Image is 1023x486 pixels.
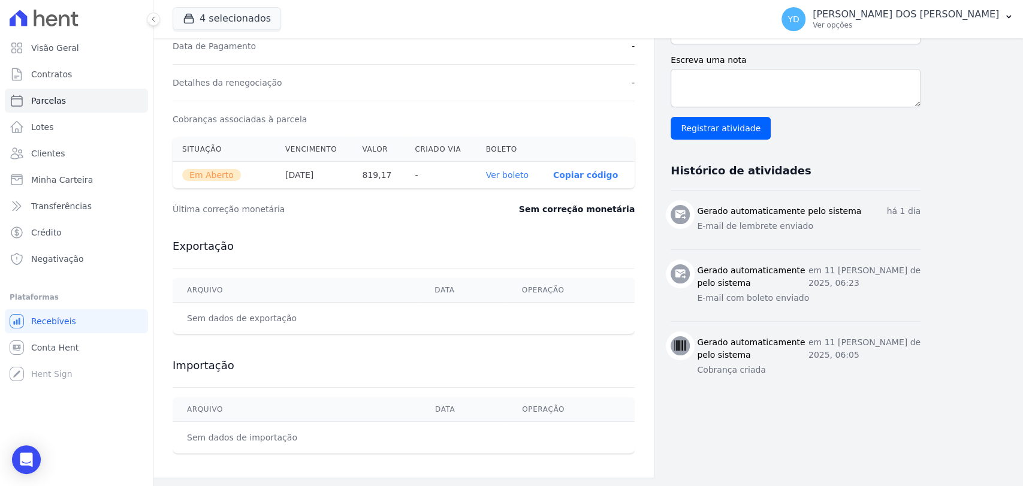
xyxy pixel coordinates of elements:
a: Ver boleto [486,170,529,180]
a: Visão Geral [5,36,148,60]
h3: Gerado automaticamente pelo sistema [697,336,808,361]
p: E-mail com boleto enviado [697,292,921,304]
th: Operação [508,278,635,303]
span: Crédito [31,227,62,239]
dt: Última correção monetária [173,203,446,215]
th: [DATE] [276,162,353,189]
h3: Exportação [173,239,635,253]
span: Parcelas [31,95,66,107]
th: - [405,162,476,189]
a: Recebíveis [5,309,148,333]
h3: Gerado automaticamente pelo sistema [697,205,861,218]
a: Crédito [5,221,148,244]
p: em 11 [PERSON_NAME] de 2025, 06:05 [808,336,921,361]
span: Lotes [31,121,54,133]
td: Sem dados de importação [173,422,421,454]
th: Boleto [476,137,544,162]
a: Contratos [5,62,148,86]
p: E-mail de lembrete enviado [697,220,921,233]
dd: Sem correção monetária [519,203,635,215]
dt: Data de Pagamento [173,40,256,52]
a: Lotes [5,115,148,139]
span: Contratos [31,68,72,80]
span: Visão Geral [31,42,79,54]
dt: Detalhes da renegociação [173,77,282,89]
dd: - [632,40,635,52]
th: Operação [508,397,635,422]
th: Criado via [405,137,476,162]
a: Parcelas [5,89,148,113]
input: Registrar atividade [671,117,771,140]
h3: Histórico de atividades [671,164,811,178]
dt: Cobranças associadas à parcela [173,113,307,125]
th: 819,17 [352,162,405,189]
div: Open Intercom Messenger [12,445,41,474]
dd: - [632,77,635,89]
p: há 1 dia [886,205,921,218]
span: YD [787,15,799,23]
div: Plataformas [10,290,143,304]
button: YD [PERSON_NAME] DOS [PERSON_NAME] Ver opções [772,2,1023,36]
h3: Gerado automaticamente pelo sistema [697,264,808,289]
span: Conta Hent [31,342,79,354]
span: Negativação [31,253,84,265]
p: Ver opções [813,20,999,30]
a: Conta Hent [5,336,148,360]
a: Clientes [5,141,148,165]
button: Copiar código [553,170,618,180]
button: 4 selecionados [173,7,281,30]
th: Arquivo [173,278,420,303]
span: Recebíveis [31,315,76,327]
a: Minha Carteira [5,168,148,192]
th: Vencimento [276,137,353,162]
span: Em Aberto [182,169,241,181]
h3: Importação [173,358,635,373]
th: Data [421,397,508,422]
th: Arquivo [173,397,421,422]
a: Negativação [5,247,148,271]
a: Transferências [5,194,148,218]
th: Data [420,278,507,303]
p: Cobrança criada [697,364,921,376]
span: Clientes [31,147,65,159]
label: Escreva uma nota [671,54,921,67]
span: Minha Carteira [31,174,93,186]
td: Sem dados de exportação [173,303,420,334]
th: Valor [352,137,405,162]
p: em 11 [PERSON_NAME] de 2025, 06:23 [808,264,921,289]
p: [PERSON_NAME] DOS [PERSON_NAME] [813,8,999,20]
th: Situação [173,137,276,162]
span: Transferências [31,200,92,212]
